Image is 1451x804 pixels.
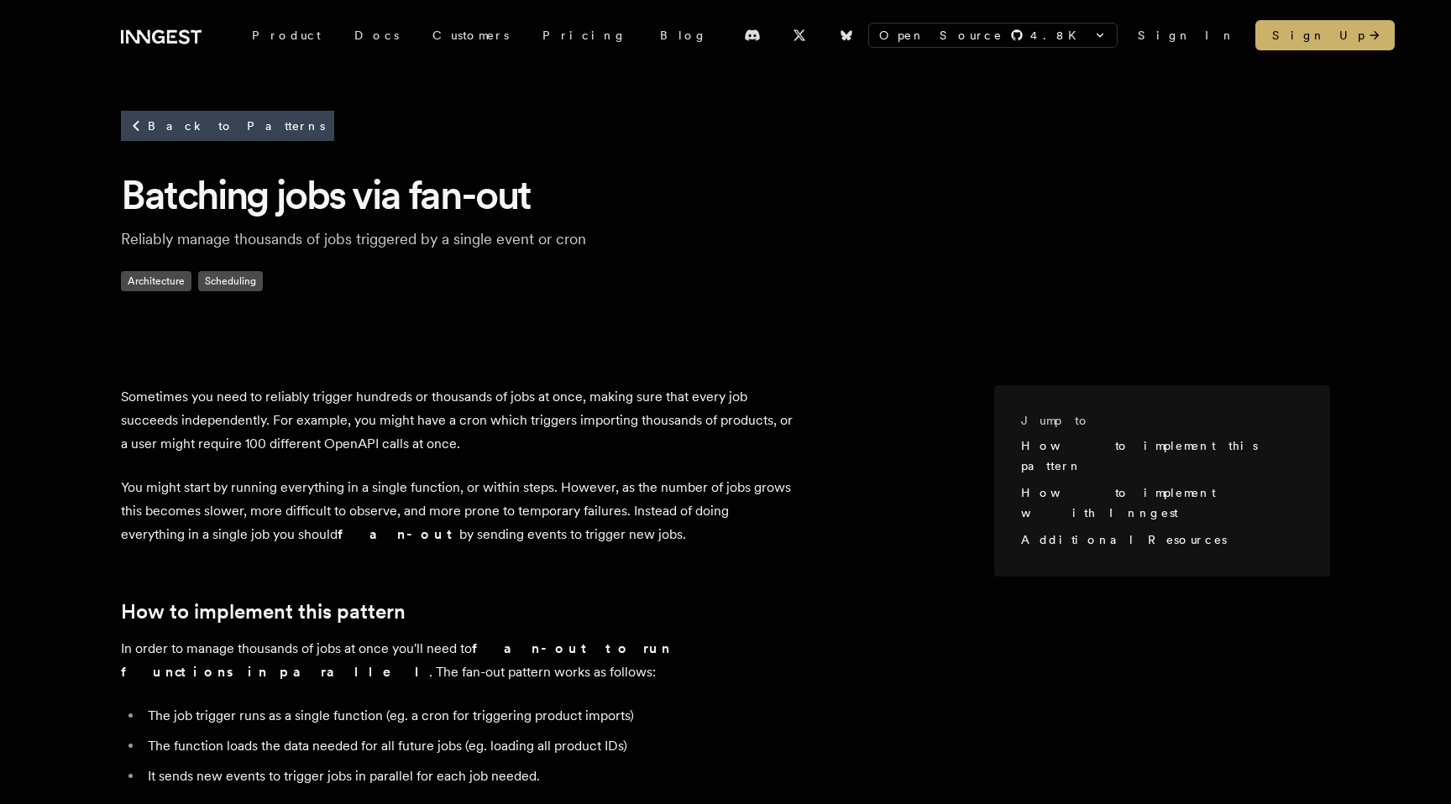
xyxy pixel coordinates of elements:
[643,20,724,50] a: Blog
[734,22,771,49] a: Discord
[879,27,1003,44] span: Open Source
[1021,533,1227,546] a: Additional Resources
[121,476,793,546] p: You might start by running everything in a single function, or within steps. However, as the numb...
[121,600,793,624] h2: How to implement this pattern
[121,271,191,291] span: Architecture
[416,20,526,50] a: Customers
[526,20,643,50] a: Pricing
[121,637,793,684] p: In order to manage thousands of jobs at once you'll need to . The fan-out pattern works as follows:
[1021,486,1215,519] a: How to implement with Inngest
[1021,412,1290,429] h3: Jump to
[338,526,459,542] strong: fan-out
[121,227,658,251] p: Reliably manage thousands of jobs triggered by a single event or cron
[143,765,793,788] li: It sends new events to trigger jobs in parallel for each job needed.
[121,385,793,456] p: Sometimes you need to reliably trigger hundreds or thousands of jobs at once, making sure that ev...
[1030,27,1087,44] span: 4.8 K
[198,271,263,291] span: Scheduling
[143,704,793,728] li: The job trigger runs as a single function (eg. a cron for triggering product imports)
[121,111,334,141] a: Back to Patterns
[338,20,416,50] a: Docs
[143,734,793,758] li: The function loads the data needed for all future jobs (eg. loading all product IDs)
[781,22,818,49] a: X
[1255,20,1395,50] a: Sign Up
[1138,27,1235,44] a: Sign In
[121,169,1330,221] h1: Batching jobs via fan-out
[235,20,338,50] div: Product
[1021,439,1258,472] a: How to implement this pattern
[828,22,865,49] a: Bluesky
